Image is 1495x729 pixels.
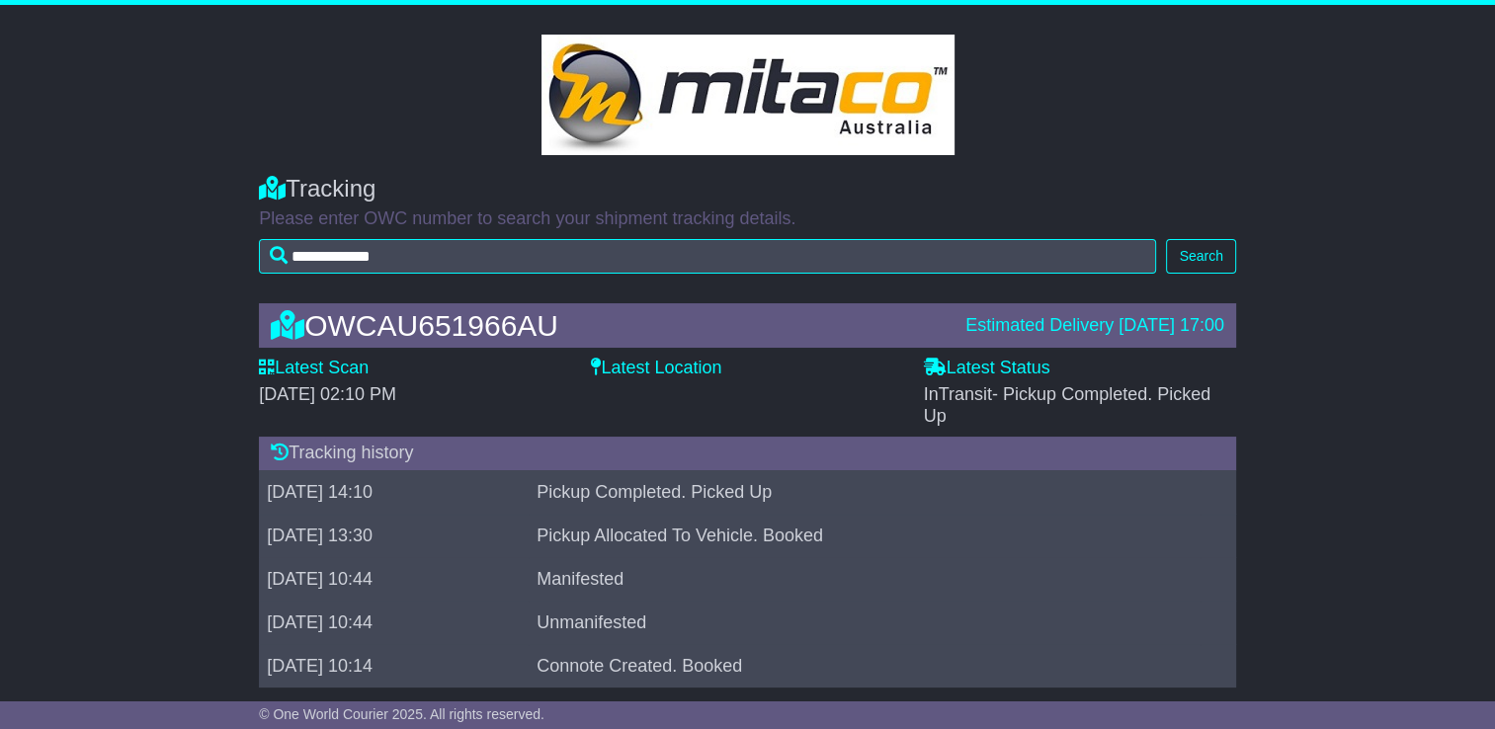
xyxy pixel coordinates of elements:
[259,601,529,644] td: [DATE] 10:44
[259,470,529,514] td: [DATE] 14:10
[259,208,1236,230] p: Please enter OWC number to search your shipment tracking details.
[529,514,1201,557] td: Pickup Allocated To Vehicle. Booked
[259,644,529,688] td: [DATE] 10:14
[591,358,721,379] label: Latest Location
[1166,239,1235,274] button: Search
[529,644,1201,688] td: Connote Created. Booked
[261,309,955,342] div: OWCAU651966AU
[965,315,1224,337] div: Estimated Delivery [DATE] 17:00
[541,35,955,155] img: GetCustomerLogo
[259,557,529,601] td: [DATE] 10:44
[529,601,1201,644] td: Unmanifested
[924,384,1210,426] span: - Pickup Completed. Picked Up
[259,384,396,404] span: [DATE] 02:10 PM
[529,557,1201,601] td: Manifested
[529,470,1201,514] td: Pickup Completed. Picked Up
[259,437,1236,470] div: Tracking history
[259,514,529,557] td: [DATE] 13:30
[924,384,1210,426] span: InTransit
[259,358,369,379] label: Latest Scan
[924,358,1050,379] label: Latest Status
[259,175,1236,203] div: Tracking
[259,706,544,722] span: © One World Courier 2025. All rights reserved.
